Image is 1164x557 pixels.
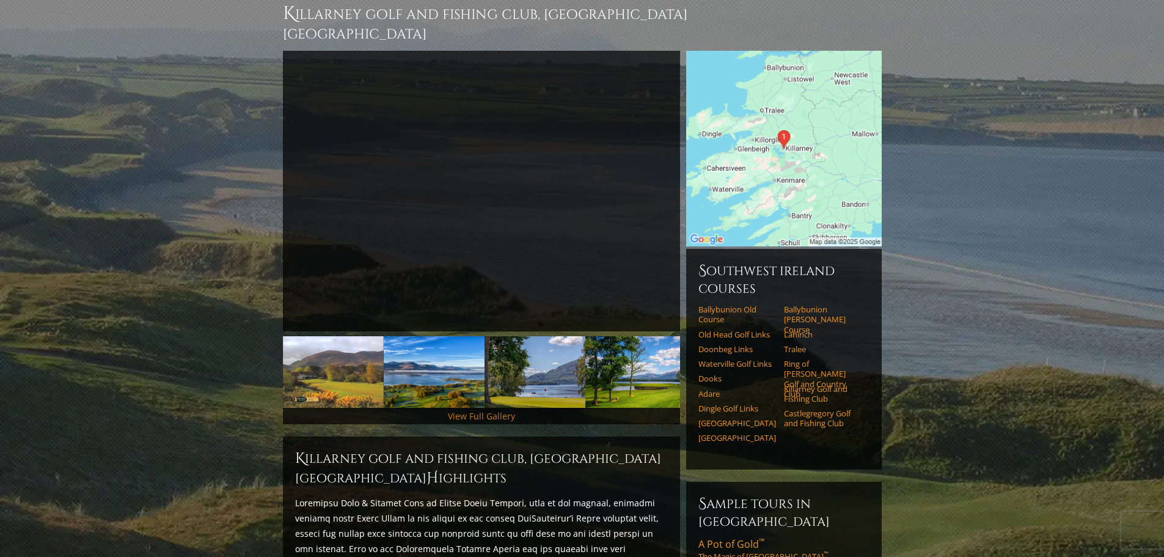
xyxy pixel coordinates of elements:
[784,304,862,334] a: Ballybunion [PERSON_NAME] Course
[686,51,882,246] img: Google Map of Mahonys Point, Killarney, Co. Kerry, Ireland
[784,330,862,339] a: Lahinch
[295,449,668,488] h2: Killarney Golf and Fishing Club, [GEOGRAPHIC_DATA] [GEOGRAPHIC_DATA] ighlights
[698,374,776,383] a: Dooks
[698,344,776,354] a: Doonbeg Links
[698,418,776,428] a: [GEOGRAPHIC_DATA]
[698,404,776,413] a: Dingle Golf Links
[784,408,862,429] a: Castlegregory Golf and Fishing Club
[283,1,882,43] h1: Killarney Golf and Fishing Club, [GEOGRAPHIC_DATA] [GEOGRAPHIC_DATA]
[698,389,776,399] a: Adare
[448,410,515,422] a: View Full Gallery
[784,344,862,354] a: Tralee
[698,433,776,443] a: [GEOGRAPHIC_DATA]
[426,468,439,488] span: H
[698,494,869,530] h6: Sample Tours in [GEOGRAPHIC_DATA]
[784,384,862,404] a: Killarney Golf and Fishing Club
[698,304,776,325] a: Ballybunion Old Course
[698,261,869,297] h6: Southwest Ireland Courses
[698,537,764,551] span: A Pot of Gold
[784,359,862,399] a: Ring of [PERSON_NAME] Golf and Country Club
[698,359,776,369] a: Waterville Golf Links
[759,536,764,547] sup: ™
[698,330,776,339] a: Old Head Golf Links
